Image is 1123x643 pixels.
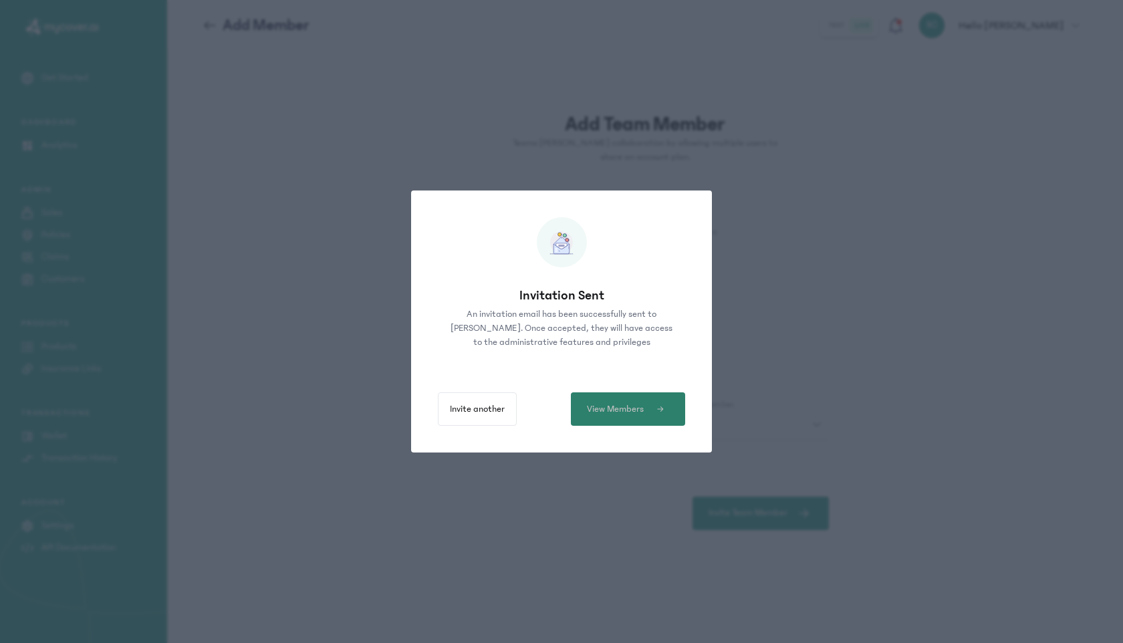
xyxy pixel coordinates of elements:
span: Invite another [450,402,505,416]
button: Invite another [438,392,517,426]
p: Invitation Sent [438,286,685,305]
button: View Members [571,392,685,426]
span: View Members [587,402,644,416]
p: An invitation email has been successfully sent to [PERSON_NAME]. Once accepted, they will have ac... [449,307,674,350]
